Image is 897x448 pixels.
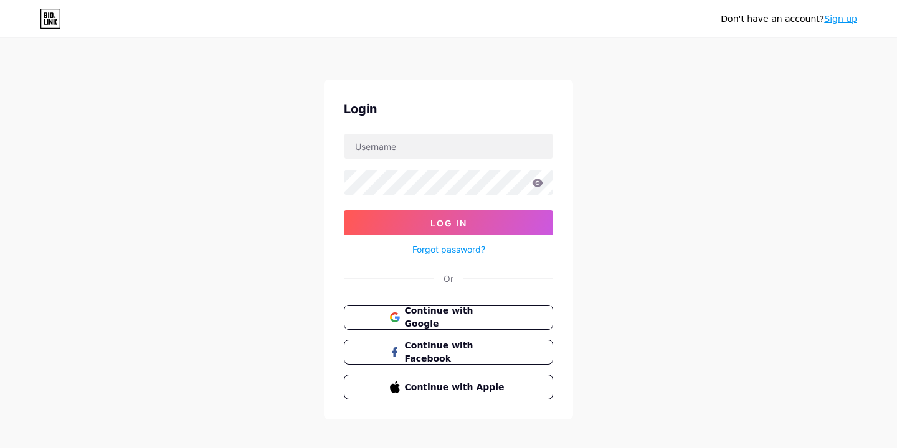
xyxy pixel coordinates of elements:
[344,100,553,118] div: Login
[405,339,508,365] span: Continue with Facebook
[405,381,508,394] span: Continue with Apple
[344,340,553,365] button: Continue with Facebook
[430,218,467,228] span: Log In
[824,14,857,24] a: Sign up
[444,272,453,285] div: Or
[344,305,553,330] button: Continue with Google
[721,12,857,26] div: Don't have an account?
[405,304,508,330] span: Continue with Google
[412,243,485,256] a: Forgot password?
[344,134,553,159] input: Username
[344,210,553,235] button: Log In
[344,375,553,399] button: Continue with Apple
